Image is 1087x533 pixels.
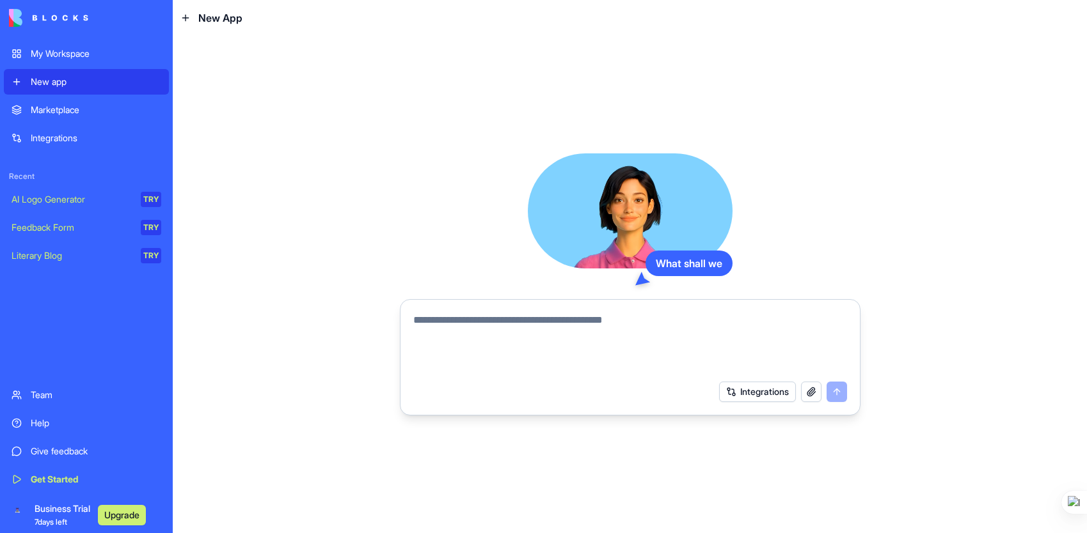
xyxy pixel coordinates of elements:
[4,187,169,212] a: AI Logo GeneratorTRY
[198,10,242,26] span: New App
[31,389,161,401] div: Team
[4,410,169,436] a: Help
[31,473,161,486] div: Get Started
[31,445,161,458] div: Give feedback
[4,41,169,66] a: My Workspace
[9,9,88,27] img: logo
[4,171,169,182] span: Recent
[4,69,169,95] a: New app
[35,517,67,527] span: 7 days left
[141,248,161,263] div: TRY
[31,47,161,60] div: My Workspace
[4,125,169,151] a: Integrations
[4,215,169,240] a: Feedback FormTRY
[12,249,132,262] div: Literary Blog
[646,251,733,276] div: What shall we
[4,467,169,492] a: Get Started
[12,221,132,234] div: Feedback Form
[4,243,169,268] a: Literary BlogTRY
[98,505,146,525] button: Upgrade
[141,220,161,235] div: TRY
[31,132,161,144] div: Integrations
[31,75,161,88] div: New app
[4,97,169,123] a: Marketplace
[4,382,169,408] a: Team
[31,104,161,116] div: Marketplace
[31,417,161,429] div: Help
[12,193,132,206] div: AI Logo Generator
[141,192,161,207] div: TRY
[6,505,27,525] img: ACg8ocJj9fhr0ncA8MSEEAD7e9g35-EdOMvnPPIphOldX8fj6x-IOjlc3w=s96-c
[4,438,169,464] a: Give feedback
[719,382,796,402] button: Integrations
[35,502,90,528] span: Business Trial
